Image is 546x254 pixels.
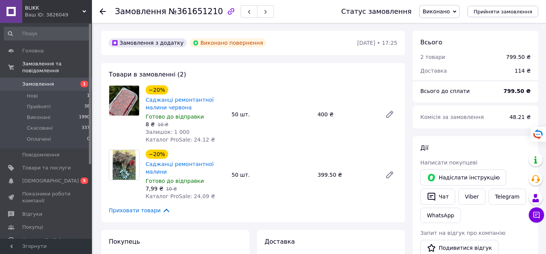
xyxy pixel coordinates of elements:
span: 1990 [79,114,90,121]
a: WhatsApp [420,208,461,223]
span: Запит на відгук про компанію [420,230,505,236]
div: 50 шт. [228,109,314,120]
div: Статус замовлення [341,8,412,15]
span: BLIKK [25,5,82,11]
input: Пошук [4,27,90,41]
span: Виконано [423,8,450,15]
span: Каталог ProSale: 24.12 ₴ [146,137,215,143]
span: Головна [22,47,44,54]
span: Прийняті [27,103,51,110]
span: Замовлення [22,81,54,88]
span: Каталог ProSale: 24.09 ₴ [146,193,215,199]
button: Прийняти замовлення [467,6,538,17]
a: Редагувати [382,107,397,122]
span: 10 ₴ [166,186,177,192]
span: Нові [27,93,38,99]
span: Комісія за замовлення [420,114,484,120]
span: 1 [80,81,88,87]
a: Telegram [489,189,526,205]
span: Написати покупцеві [420,160,477,166]
span: Покупець [109,238,140,245]
span: Каталог ProSale [22,237,64,244]
div: Ваш ID: 3826049 [25,11,92,18]
span: Доставка [265,238,295,245]
span: 337 [82,125,90,132]
button: Надіслати інструкцію [420,169,506,186]
span: 7,99 ₴ [146,186,163,192]
span: №361651210 [169,7,223,16]
div: Виконано повернення [190,38,266,47]
a: Редагувати [382,167,397,182]
div: −20% [146,85,168,94]
span: Замовлення [115,7,166,16]
div: 799.50 ₴ [506,53,531,61]
span: Виконані [27,114,51,121]
span: Дії [420,144,428,151]
span: 0 [87,136,90,143]
button: Чат [420,189,455,205]
span: 38 [84,103,90,110]
span: Доставка [420,68,447,74]
span: Скасовані [27,125,53,132]
b: 799.50 ₴ [503,88,531,94]
img: Саджанці ремонтантної малини червона [109,86,139,116]
span: 2 товари [420,54,445,60]
span: 5 [80,177,88,184]
span: Приховати товари [109,206,171,215]
img: Саджанці ремонтантної малини [113,150,135,180]
div: Замовлення з додатку [109,38,187,47]
span: Товари в замовленні (2) [109,71,186,78]
span: 1 [87,93,90,99]
div: 400 ₴ [315,109,379,120]
span: 10 ₴ [157,122,168,127]
span: Всього [420,39,442,46]
span: 48.21 ₴ [510,114,531,120]
div: Повернутися назад [100,8,106,15]
span: [DEMOGRAPHIC_DATA] [22,177,79,184]
button: Чат з покупцем [529,207,544,223]
span: Покупці [22,224,43,231]
div: −20% [146,150,168,159]
span: Показники роботи компанії [22,190,71,204]
span: Оплачені [27,136,51,143]
time: [DATE] • 17:25 [357,40,397,46]
span: Всього до сплати [420,88,470,94]
span: Готово до відправки [146,114,204,120]
div: 399.50 ₴ [315,169,379,180]
span: Відгуки [22,211,42,218]
div: 114 ₴ [510,62,535,79]
span: Повідомлення [22,151,59,158]
span: Замовлення та повідомлення [22,60,92,74]
a: Саджанці ремонтантної малини червона [146,97,214,111]
span: Товари та послуги [22,164,71,171]
a: Viber [458,189,485,205]
span: Залишок: 1 000 [146,129,190,135]
a: Саджанці ремонтантної малини [146,161,214,175]
span: 8 ₴ [146,121,155,127]
span: Готово до відправки [146,178,204,184]
div: 50 шт. [228,169,314,180]
span: Прийняти замовлення [474,9,532,15]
